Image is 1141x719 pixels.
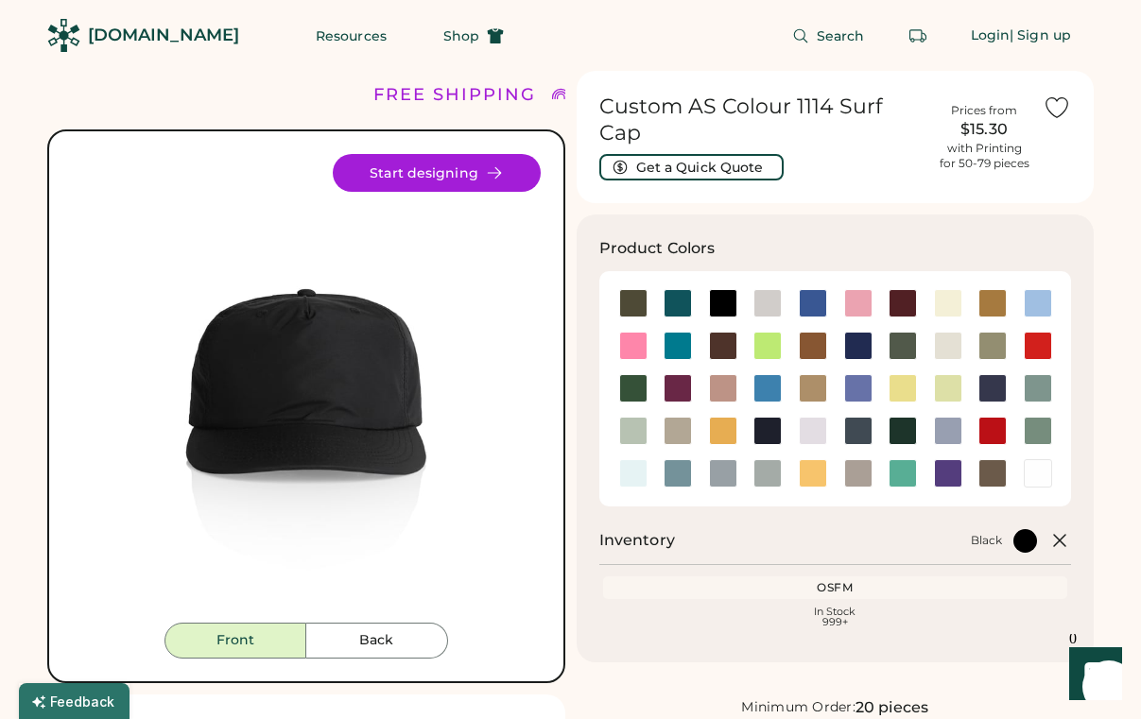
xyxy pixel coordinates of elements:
[333,154,541,192] button: Start designing
[443,29,479,43] span: Shop
[951,103,1017,118] div: Prices from
[607,580,1064,595] div: OSFM
[940,141,1029,171] div: with Printing for 50-79 pieces
[1051,634,1132,715] iframe: Front Chat
[899,17,937,55] button: Retrieve an order
[937,118,1031,141] div: $15.30
[971,533,1002,548] div: Black
[88,24,239,47] div: [DOMAIN_NAME]
[607,607,1064,627] div: In Stock 999+
[817,29,865,43] span: Search
[769,17,888,55] button: Search
[47,19,80,52] img: Rendered Logo - Screens
[306,623,448,659] button: Back
[599,154,784,180] button: Get a Quick Quote
[72,154,541,623] img: 1114 - Black Front Image
[599,237,716,260] h3: Product Colors
[421,17,527,55] button: Shop
[856,696,928,719] div: 20 pieces
[1010,26,1071,45] div: | Sign up
[599,94,926,146] h1: Custom AS Colour 1114 Surf Cap
[741,698,856,717] div: Minimum Order:
[293,17,409,55] button: Resources
[164,623,306,659] button: Front
[599,529,675,552] h2: Inventory
[72,154,541,623] div: 1114 Style Image
[971,26,1011,45] div: Login
[373,82,536,108] div: FREE SHIPPING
